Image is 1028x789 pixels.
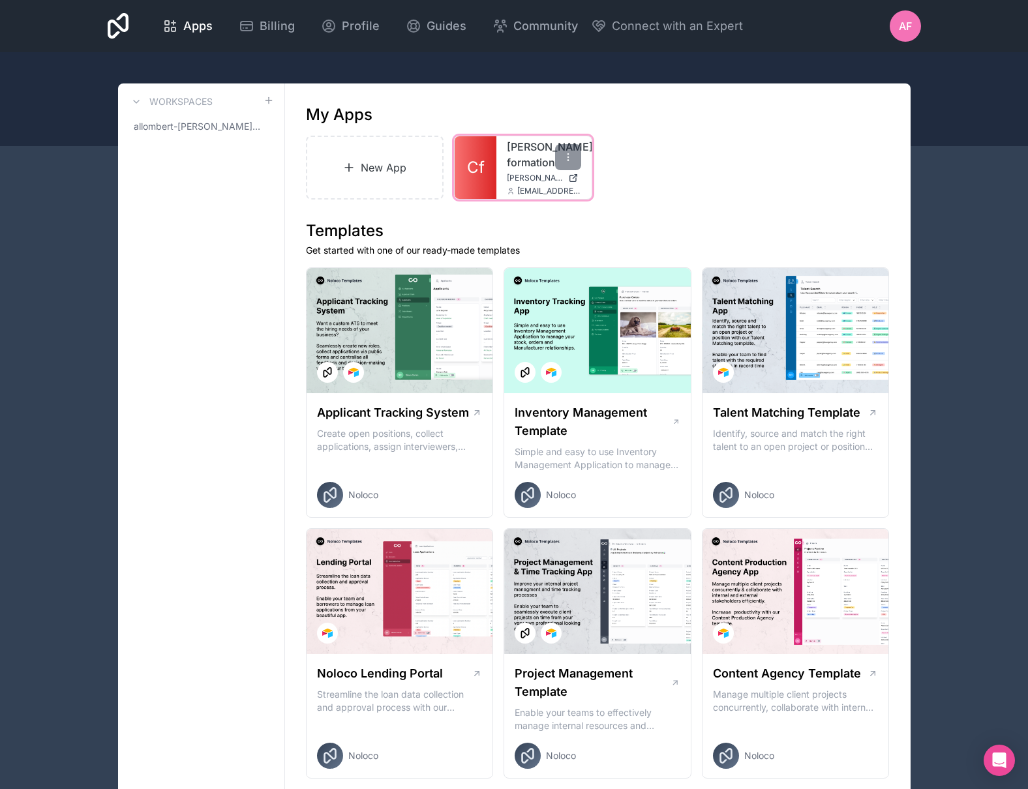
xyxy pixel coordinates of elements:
[984,745,1015,776] div: Open Intercom Messenger
[713,664,861,683] h1: Content Agency Template
[427,17,466,35] span: Guides
[713,404,860,422] h1: Talent Matching Template
[152,12,223,40] a: Apps
[395,12,477,40] a: Guides
[513,17,578,35] span: Community
[546,749,576,762] span: Noloco
[482,12,588,40] a: Community
[306,220,890,241] h1: Templates
[612,17,743,35] span: Connect with an Expert
[306,136,444,200] a: New App
[317,404,469,422] h1: Applicant Tracking System
[348,367,359,378] img: Airtable Logo
[515,404,671,440] h1: Inventory Management Template
[149,95,213,108] h3: Workspaces
[515,445,680,471] p: Simple and easy to use Inventory Management Application to manage your stock, orders and Manufact...
[507,173,563,183] span: [PERSON_NAME][DOMAIN_NAME]
[507,173,581,183] a: [PERSON_NAME][DOMAIN_NAME]
[517,186,581,196] span: [EMAIL_ADDRESS][PERSON_NAME][DOMAIN_NAME]
[317,688,483,714] p: Streamline the loan data collection and approval process with our Lending Portal template.
[718,628,729,638] img: Airtable Logo
[317,427,483,453] p: Create open positions, collect applications, assign interviewers, centralise candidate feedback a...
[546,488,576,501] span: Noloco
[228,12,305,40] a: Billing
[718,367,729,378] img: Airtable Logo
[591,17,743,35] button: Connect with an Expert
[515,664,671,701] h1: Project Management Template
[348,749,378,762] span: Noloco
[128,94,213,110] a: Workspaces
[183,17,213,35] span: Apps
[899,18,912,34] span: AF
[515,706,680,732] p: Enable your teams to effectively manage internal resources and execute client projects on time.
[713,427,879,453] p: Identify, source and match the right talent to an open project or position with our Talent Matchi...
[546,628,556,638] img: Airtable Logo
[134,120,264,133] span: allombert-[PERSON_NAME]-workspace
[128,115,274,138] a: allombert-[PERSON_NAME]-workspace
[322,628,333,638] img: Airtable Logo
[713,688,879,714] p: Manage multiple client projects concurrently, collaborate with internal and external stakeholders...
[310,12,390,40] a: Profile
[317,664,443,683] h1: Noloco Lending Portal
[744,488,774,501] span: Noloco
[306,244,890,257] p: Get started with one of our ready-made templates
[306,104,372,125] h1: My Apps
[507,139,581,170] a: [PERSON_NAME]-formation
[342,17,380,35] span: Profile
[260,17,295,35] span: Billing
[455,136,496,199] a: Cf
[744,749,774,762] span: Noloco
[546,367,556,378] img: Airtable Logo
[348,488,378,501] span: Noloco
[467,157,485,178] span: Cf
